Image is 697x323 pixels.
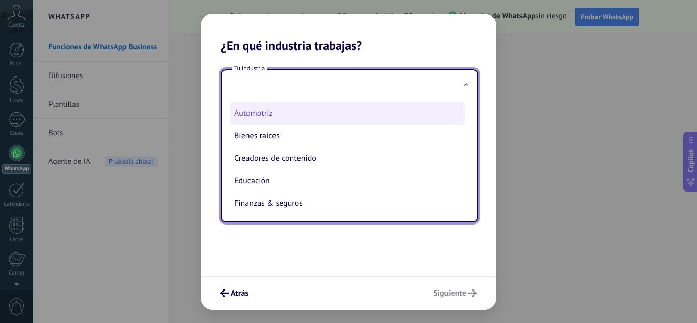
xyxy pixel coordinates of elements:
[230,147,465,169] li: Creadores de contenido
[232,64,267,73] span: Tu industria
[230,125,465,147] li: Bienes raíces
[230,102,465,125] li: Automotriz
[230,169,465,192] li: Educación
[201,14,496,53] h2: ¿En qué industria trabajas?
[231,290,248,297] span: Atrás
[216,285,253,302] button: Atrás
[230,192,465,214] li: Finanzas & seguros
[230,214,465,237] li: Gobierno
